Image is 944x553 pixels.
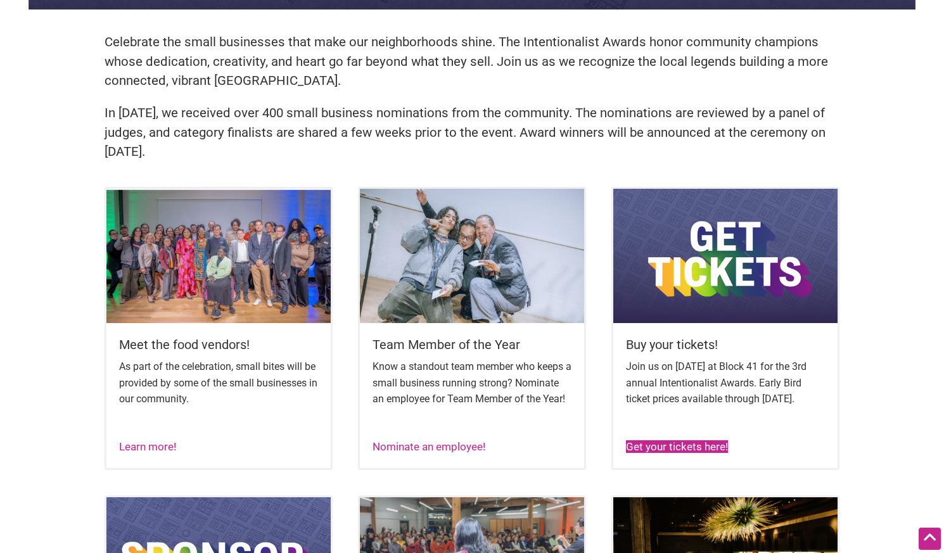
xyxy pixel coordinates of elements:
h5: Team Member of the Year [373,336,571,353]
p: In [DATE], we received over 400 small business nominations from the community. The nominations ar... [105,103,839,162]
div: Scroll Back to Top [919,528,941,550]
h5: Buy your tickets! [626,336,825,353]
p: As part of the celebration, small bites will be provided by some of the small businesses in our c... [119,359,318,407]
a: Nominate an employee! [373,440,485,453]
p: Know a standout team member who keeps a small business running strong? Nominate an employee for T... [373,359,571,407]
a: Get your tickets here! [626,440,728,453]
p: Join us on [DATE] at Block 41 for the 3rd annual Intentionalist Awards. Early Bird ticket prices ... [626,359,825,407]
a: Learn more! [119,440,176,453]
p: Celebrate the small businesses that make our neighborhoods shine. The Intentionalist Awards honor... [105,32,839,91]
h5: Meet the food vendors! [119,336,318,353]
